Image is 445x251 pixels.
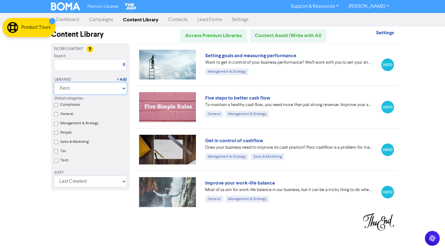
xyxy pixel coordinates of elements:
[381,101,394,113] img: xero
[251,153,284,160] div: Sales & Marketing
[250,29,327,42] a: Content Assist (Write with AI)
[117,77,127,83] a: + Add
[376,31,394,36] a: Settings
[60,130,72,135] label: People
[54,53,66,59] span: Search
[363,213,394,231] img: You have reached the last page of content
[54,170,127,176] div: Sort
[205,59,372,66] div: Want to get in control of your business performance? We’ll work with you to set your strategic ta...
[205,53,296,59] a: Setting goals and measuring performance
[60,111,73,117] label: General
[163,14,193,26] a: Contacts
[344,2,394,11] a: [PERSON_NAME]
[51,2,80,11] img: BOMA Logo
[205,180,275,186] a: Improve your work-life balance
[205,187,372,193] div: Most of us aim for work-life balance in our business, but it can be a tricky thing to do when eve...
[286,2,344,11] a: Support & Resources
[205,138,263,144] a: Get in control of cashflow
[226,111,269,117] div: Management & Strategy
[205,153,248,160] div: Management & Strategy
[205,102,372,108] div: To maintain a healthy cash flow, you need more than just strong revenue. Improve your small busin...
[123,62,125,67] a: X
[51,29,130,40] div: Content Library
[51,14,84,26] a: Dashboard
[205,111,223,117] div: General
[60,139,89,145] label: Sales & Marketing
[205,196,223,202] div: General
[414,221,445,251] iframe: Chat Widget
[205,144,372,151] div: Does your business need to improve its cash position? Poor cashflow is a problem for many busines...
[118,14,163,26] a: Content Library
[226,196,269,202] div: Management & Strategy
[54,96,127,101] div: Global categories
[54,46,127,52] div: Filter Content
[60,102,80,108] label: Compliance
[381,58,394,71] img: xero
[54,77,71,83] div: Libraries
[60,148,66,154] label: Tax
[84,14,118,26] a: Campaigns
[205,68,248,75] div: Management & Strategy
[376,30,394,36] strong: Settings
[60,158,68,163] label: Tech
[381,143,394,156] img: xero
[381,186,394,198] img: xero
[205,95,270,101] a: Five steps to better cash flow
[193,14,227,26] a: Lead Forms
[180,29,247,42] a: Access Premium Libraries
[227,14,253,26] a: Settings
[87,5,119,9] span: Premium Libraries:
[60,121,99,126] label: Management & Strategy
[124,2,138,11] img: The Gap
